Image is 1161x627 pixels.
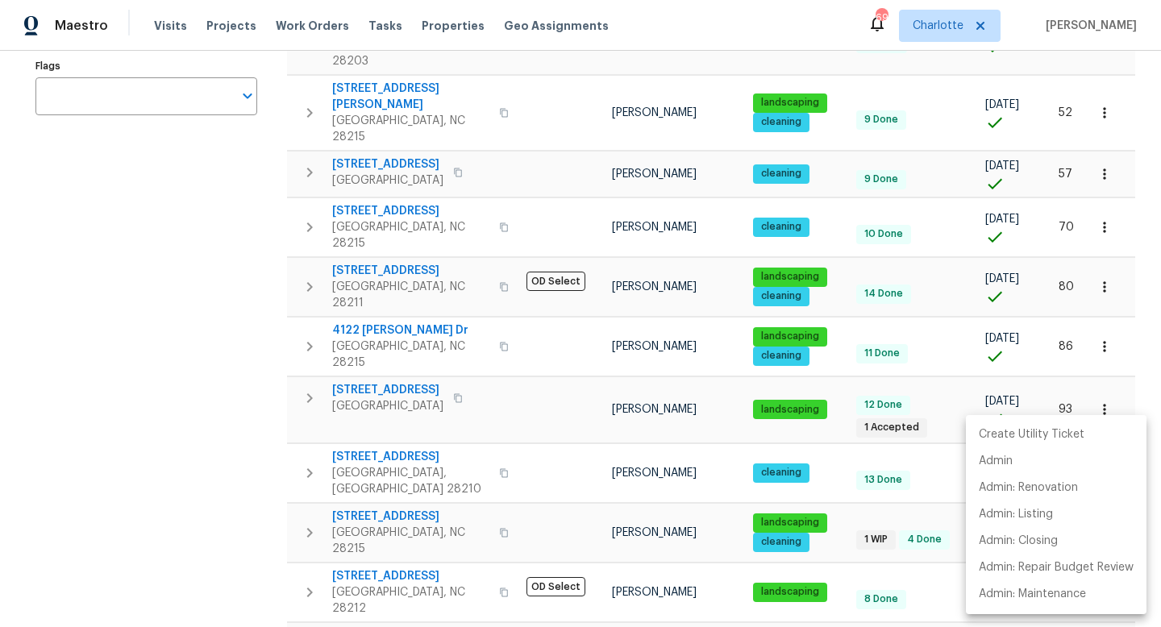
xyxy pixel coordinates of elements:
[979,426,1084,443] p: Create Utility Ticket
[979,453,1013,470] p: Admin
[979,586,1086,603] p: Admin: Maintenance
[979,559,1134,576] p: Admin: Repair Budget Review
[979,480,1078,496] p: Admin: Renovation
[979,506,1053,523] p: Admin: Listing
[979,533,1058,550] p: Admin: Closing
